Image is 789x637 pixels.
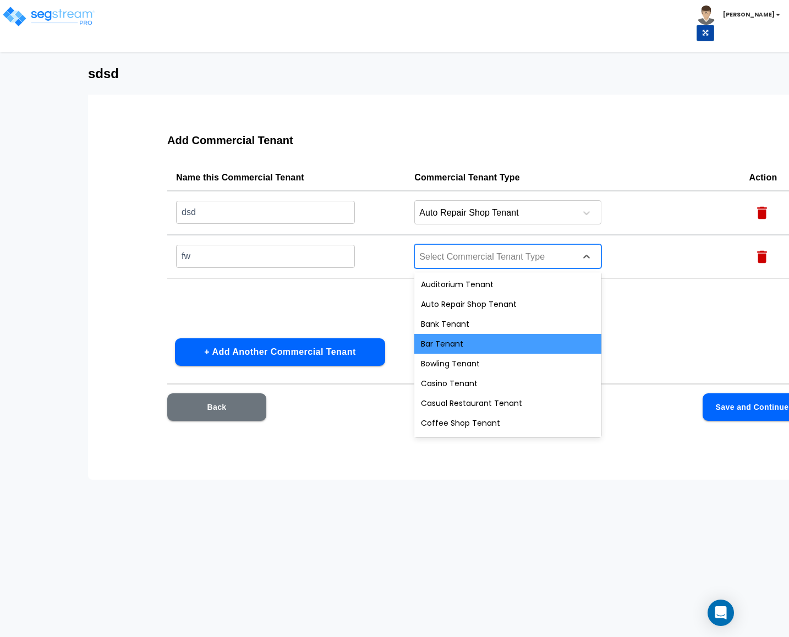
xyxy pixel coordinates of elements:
div: Convenience Store/Pharmacy Tenant [414,433,601,453]
button: + Add Another Commercial Tenant [175,338,385,366]
input: Commercial Tenant Name [176,200,355,224]
b: [PERSON_NAME] [723,10,775,19]
div: Bank Tenant [414,314,601,334]
div: Auditorium Tenant [414,274,601,294]
th: Commercial Tenant Type [406,164,740,191]
input: Commercial Tenant Name [176,244,355,268]
div: Auto Repair Shop Tenant [414,294,601,314]
div: Open Intercom Messenger [708,600,734,626]
img: logo_pro_r.png [2,6,95,28]
button: Back [167,393,266,421]
h3: sdsd [88,66,701,81]
th: Name this Commercial Tenant [167,164,406,191]
div: Bowling Tenant [414,354,601,374]
div: Casino Tenant [414,374,601,393]
img: avatar.png [697,6,716,25]
div: Coffee Shop Tenant [414,413,601,433]
div: Casual Restaurant Tenant [414,393,601,413]
div: Bar Tenant [414,334,601,354]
